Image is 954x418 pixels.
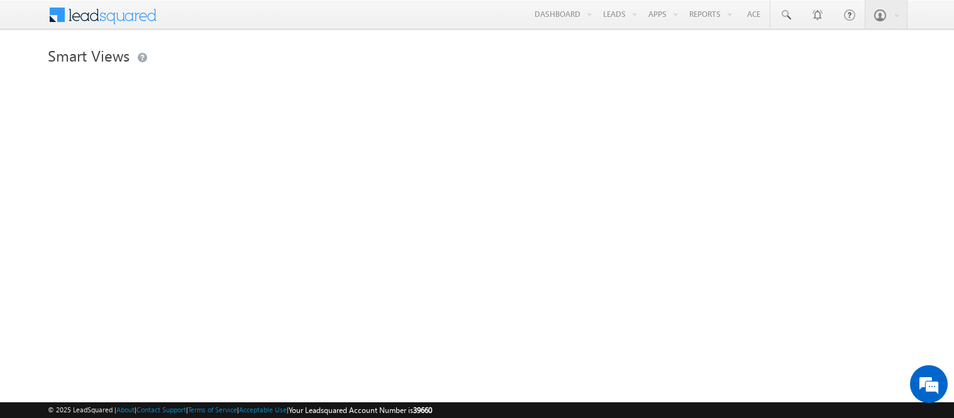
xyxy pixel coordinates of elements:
[188,405,237,414] a: Terms of Service
[116,405,135,414] a: About
[413,405,432,415] span: 39660
[136,405,186,414] a: Contact Support
[48,45,130,65] span: Smart Views
[289,405,432,415] span: Your Leadsquared Account Number is
[239,405,287,414] a: Acceptable Use
[48,404,432,416] span: © 2025 LeadSquared | | | | |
